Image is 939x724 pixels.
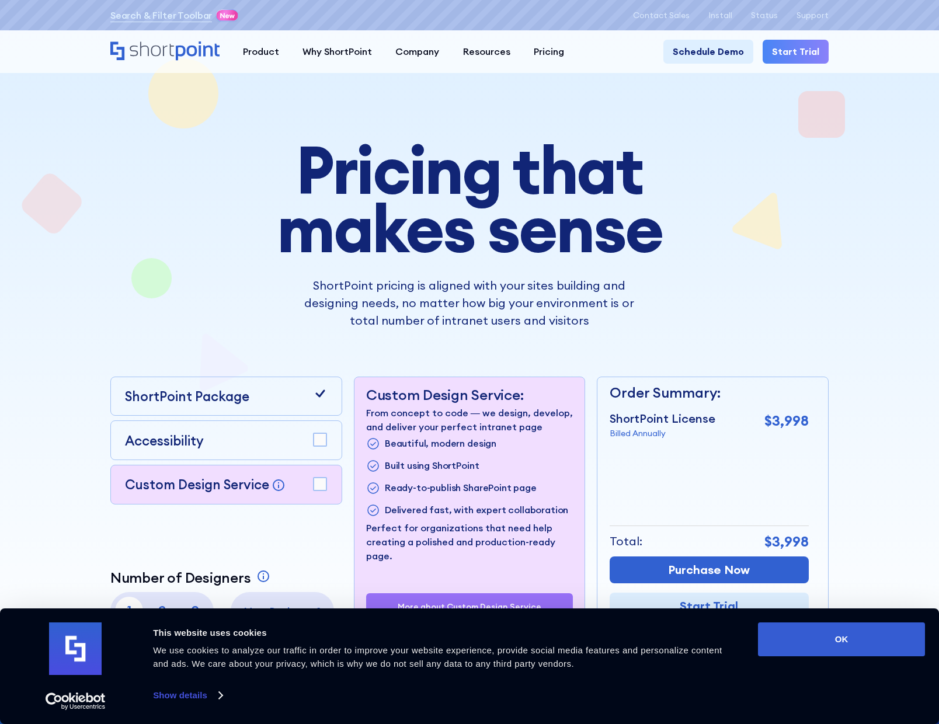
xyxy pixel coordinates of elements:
p: Beautiful, modern design [385,436,496,451]
h1: Pricing that makes sense [206,141,734,257]
a: Support [797,11,829,20]
img: logo [49,622,102,675]
p: $3,998 [764,410,809,431]
p: Total: [610,532,642,550]
a: Start Trial [763,40,829,63]
p: More Designers? [235,604,329,618]
a: Home [110,41,220,61]
p: ShortPoint Package [125,387,249,406]
a: Resources [451,40,522,63]
a: Start Trial [610,593,809,619]
p: Custom Design Service: [366,387,573,403]
a: Product [231,40,291,63]
p: 3 [181,597,209,625]
p: ShortPoint License [610,410,715,427]
iframe: Chat Widget [729,589,939,724]
div: Company [395,44,439,58]
a: More about Custom Design Service [398,602,541,611]
p: Custom Design Service [125,476,269,493]
p: Order Summary: [610,382,809,403]
p: Number of Designers [110,569,251,586]
a: Contact Sales [633,11,690,20]
p: Ready-to-publish SharePoint page [385,481,537,496]
p: $3,998 [764,531,809,552]
p: From concept to code — we design, develop, and deliver your perfect intranet page [366,406,573,434]
p: 2 [148,597,176,625]
a: Why ShortPoint [291,40,384,63]
div: This website uses cookies [153,626,732,640]
p: Perfect for organizations that need help creating a polished and production-ready page. [366,521,573,563]
a: Status [751,11,778,20]
a: Schedule Demo [663,40,753,63]
div: Why ShortPoint [302,44,372,58]
div: Pricing [534,44,564,58]
p: Billed Annually [610,427,715,440]
a: Usercentrics Cookiebot - opens in a new window [25,692,127,710]
p: Accessibility [125,431,204,451]
p: Delivered fast, with expert collaboration [385,503,568,518]
a: Company [384,40,451,63]
span: We use cookies to analyze our traffic in order to improve your website experience, provide social... [153,645,722,669]
a: Pricing [522,40,576,63]
div: Product [243,44,279,58]
p: ShortPoint pricing is aligned with your sites building and designing needs, no matter how big you... [293,277,645,329]
p: 1 [115,597,143,625]
a: Purchase Now [610,556,809,583]
a: Search & Filter Toolbar [110,8,212,22]
a: Install [708,11,732,20]
a: Show details [153,687,222,704]
div: Resources [463,44,510,58]
button: OK [758,622,925,656]
a: Number of Designers [110,569,273,586]
p: Built using ShortPoint [385,458,479,474]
